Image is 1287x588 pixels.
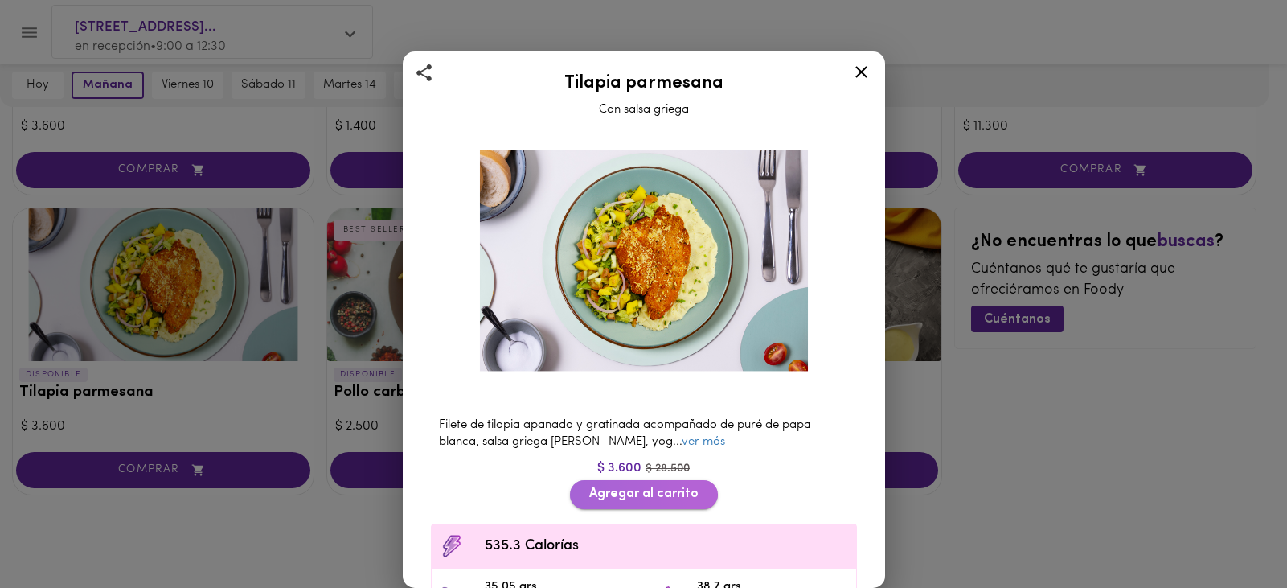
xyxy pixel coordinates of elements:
span: Agregar al carrito [589,487,699,502]
img: Tilapia parmesana [461,131,827,390]
img: Contenido calórico [440,534,464,558]
span: 535.3 Calorías [485,536,848,557]
div: $ 3.600 [423,459,865,478]
iframe: Messagebird Livechat Widget [1194,495,1271,572]
a: ver más [682,436,725,448]
h2: Tilapia parmesana [423,74,865,93]
span: Con salsa griega [599,104,689,116]
span: $ 28.500 [646,463,690,475]
span: Filete de tilapia apanada y gratinada acompañado de puré de papa blanca, salsa griega [PERSON_NAM... [439,419,811,448]
button: Agregar al carrito [570,480,718,508]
